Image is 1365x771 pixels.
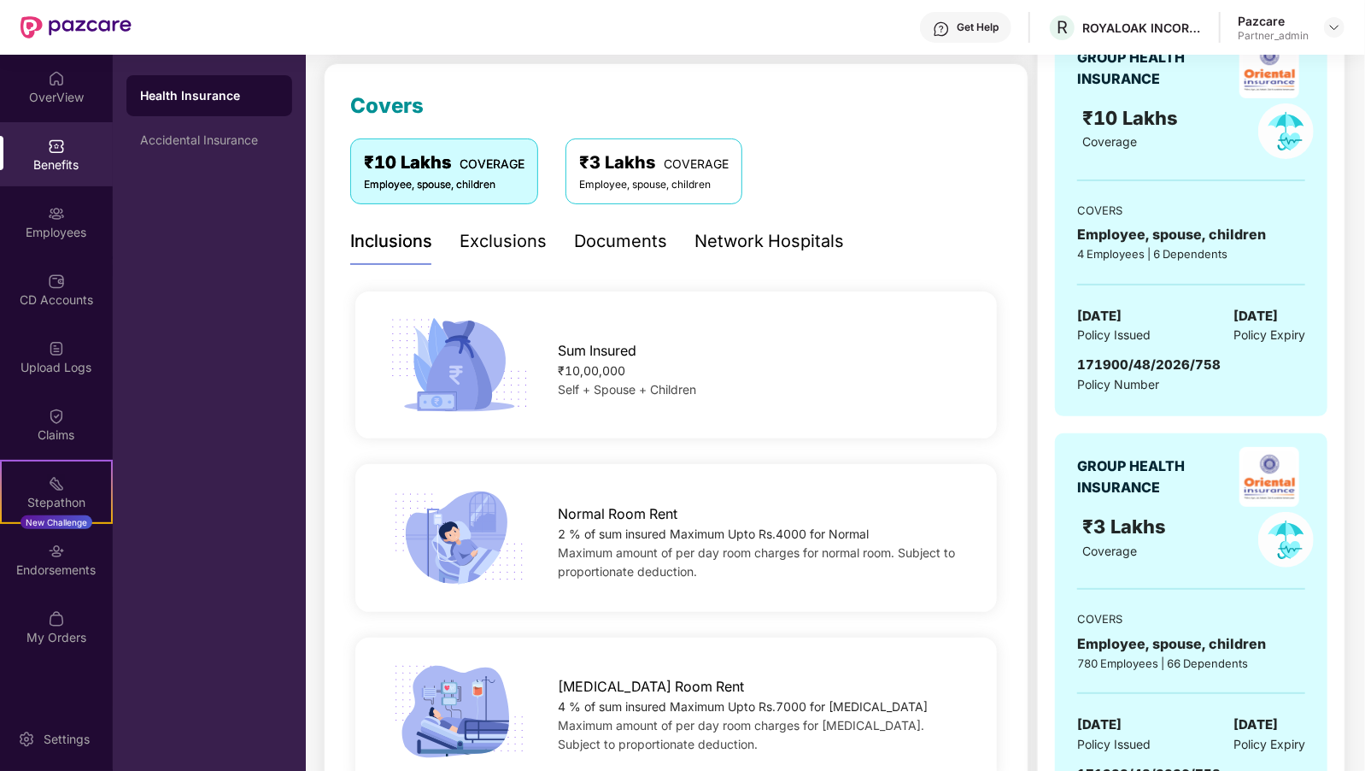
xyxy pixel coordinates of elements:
[364,150,524,176] div: ₹10 Lakhs
[1238,13,1309,29] div: Pazcare
[579,177,729,193] div: Employee, spouse, children
[574,228,667,255] div: Documents
[1077,245,1305,262] div: 4 Employees | 6 Dependents
[48,273,65,290] img: svg+xml;base64,PHN2ZyBpZD0iQ0RfQWNjb3VudHMiIGRhdGEtbmFtZT0iQ0QgQWNjb3VudHMiIHhtbG5zPSJodHRwOi8vd3...
[664,156,729,171] span: COVERAGE
[559,676,745,697] span: [MEDICAL_DATA] Room Rent
[350,228,432,255] div: Inclusions
[694,228,844,255] div: Network Hospitals
[1239,38,1299,98] img: insurerLogo
[38,731,95,748] div: Settings
[140,133,278,147] div: Accidental Insurance
[48,543,65,560] img: svg+xml;base64,PHN2ZyBpZD0iRW5kb3JzZW1lbnRzIiB4bWxucz0iaHR0cDovL3d3dy53My5vcmcvMjAwMC9zdmciIHdpZH...
[48,205,65,222] img: svg+xml;base64,PHN2ZyBpZD0iRW1wbG95ZWVzIiB4bWxucz0iaHR0cDovL3d3dy53My5vcmcvMjAwMC9zdmciIHdpZHRoPS...
[957,21,999,34] div: Get Help
[559,382,697,397] span: Self + Spouse + Children
[559,718,925,751] span: Maximum amount of per day room charges for [MEDICAL_DATA]. Subject to proportionate deduction.
[460,156,524,171] span: COVERAGE
[559,503,678,525] span: Normal Room Rent
[48,340,65,357] img: svg+xml;base64,PHN2ZyBpZD0iVXBsb2FkX0xvZ3MiIGRhdGEtbmFtZT0iVXBsb2FkIExvZ3MiIHhtbG5zPSJodHRwOi8vd3...
[48,408,65,425] img: svg+xml;base64,PHN2ZyBpZD0iQ2xhaW0iIHhtbG5zPSJodHRwOi8vd3d3LnczLm9yZy8yMDAwL3N2ZyIgd2lkdGg9IjIwIi...
[21,515,92,529] div: New Challenge
[1233,735,1305,754] span: Policy Expiry
[364,177,524,193] div: Employee, spouse, children
[1077,202,1305,219] div: COVERS
[48,475,65,492] img: svg+xml;base64,PHN2ZyB4bWxucz0iaHR0cDovL3d3dy53My5vcmcvMjAwMC9zdmciIHdpZHRoPSIyMSIgaGVpZ2h0PSIyMC...
[140,87,278,104] div: Health Insurance
[1077,456,1227,498] div: GROUP HEALTH INSURANCE
[1057,17,1068,38] span: R
[48,138,65,155] img: svg+xml;base64,PHN2ZyBpZD0iQmVuZWZpdHMiIHhtbG5zPSJodHRwOi8vd3d3LnczLm9yZy8yMDAwL3N2ZyIgd2lkdGg9Ij...
[559,362,969,380] div: ₹10,00,000
[1077,326,1151,344] span: Policy Issued
[48,70,65,87] img: svg+xml;base64,PHN2ZyBpZD0iSG9tZSIgeG1sbnM9Imh0dHA6Ly93d3cudzMub3JnLzIwMDAvc3ZnIiB3aWR0aD0iMjAiIG...
[579,150,729,176] div: ₹3 Lakhs
[559,525,969,544] div: 2 % of sum insured Maximum Upto Rs.4000 for Normal
[559,545,956,579] span: Maximum amount of per day room charges for normal room. Subject to proportionate deduction.
[2,494,111,511] div: Stepathon
[460,228,547,255] div: Exclusions
[1082,134,1137,149] span: Coverage
[933,21,950,38] img: svg+xml;base64,PHN2ZyBpZD0iSGVscC0zMngzMiIgeG1sbnM9Imh0dHA6Ly93d3cudzMub3JnLzIwMDAvc3ZnIiB3aWR0aD...
[384,486,535,590] img: icon
[1077,377,1159,391] span: Policy Number
[1077,610,1305,627] div: COVERS
[384,313,535,417] img: icon
[1233,326,1305,344] span: Policy Expiry
[1077,47,1227,90] div: GROUP HEALTH INSURANCE
[384,659,535,763] img: icon
[1077,306,1122,327] span: [DATE]
[350,93,424,118] span: Covers
[1082,515,1171,538] span: ₹3 Lakhs
[1233,715,1278,735] span: [DATE]
[1082,544,1137,558] span: Coverage
[1233,306,1278,327] span: [DATE]
[18,731,35,748] img: svg+xml;base64,PHN2ZyBpZD0iU2V0dGluZy0yMHgyMCIgeG1sbnM9Imh0dHA6Ly93d3cudzMub3JnLzIwMDAvc3ZnIiB3aW...
[1082,20,1202,36] div: ROYALOAK INCORPORATION PRIVATE LIMITED
[1077,735,1151,754] span: Policy Issued
[1077,655,1305,672] div: 780 Employees | 66 Dependents
[1239,447,1299,507] img: insurerLogo
[559,697,969,716] div: 4 % of sum insured Maximum Upto Rs.7000 for [MEDICAL_DATA]
[1258,512,1314,568] img: policyIcon
[21,16,132,38] img: New Pazcare Logo
[48,610,65,627] img: svg+xml;base64,PHN2ZyBpZD0iTXlfT3JkZXJzIiBkYXRhLW5hbWU9Ik15IE9yZGVycyIgeG1sbnM9Imh0dHA6Ly93d3cudz...
[1258,103,1314,159] img: policyIcon
[1077,224,1305,245] div: Employee, spouse, children
[1077,715,1122,735] span: [DATE]
[1327,21,1341,34] img: svg+xml;base64,PHN2ZyBpZD0iRHJvcGRvd24tMzJ4MzIiIHhtbG5zPSJodHRwOi8vd3d3LnczLm9yZy8yMDAwL3N2ZyIgd2...
[559,340,637,362] span: Sum Insured
[1077,633,1305,655] div: Employee, spouse, children
[1077,356,1221,373] span: 171900/48/2026/758
[1082,107,1183,129] span: ₹10 Lakhs
[1238,29,1309,43] div: Partner_admin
